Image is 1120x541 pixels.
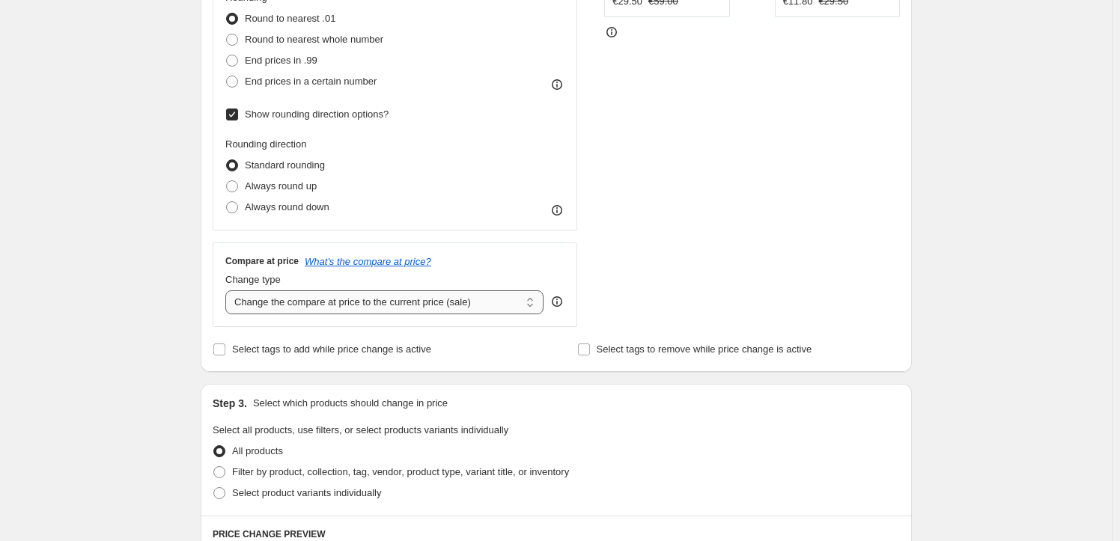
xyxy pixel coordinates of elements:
[232,466,569,477] span: Filter by product, collection, tag, vendor, product type, variant title, or inventory
[245,76,377,87] span: End prices in a certain number
[597,343,812,355] span: Select tags to remove while price change is active
[245,201,329,213] span: Always round down
[245,13,335,24] span: Round to nearest .01
[232,487,381,498] span: Select product variants individually
[213,396,247,411] h2: Step 3.
[245,34,383,45] span: Round to nearest whole number
[245,180,317,192] span: Always round up
[253,396,448,411] p: Select which products should change in price
[232,343,431,355] span: Select tags to add while price change is active
[213,528,900,540] h6: PRICE CHANGE PREVIEW
[550,294,564,309] div: help
[245,159,325,171] span: Standard rounding
[213,424,508,435] span: Select all products, use filters, or select products variants individually
[245,108,389,120] span: Show rounding direction options?
[225,255,299,267] h3: Compare at price
[245,55,317,66] span: End prices in .99
[225,138,306,150] span: Rounding direction
[305,256,431,267] button: What's the compare at price?
[232,445,283,456] span: All products
[225,274,281,285] span: Change type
